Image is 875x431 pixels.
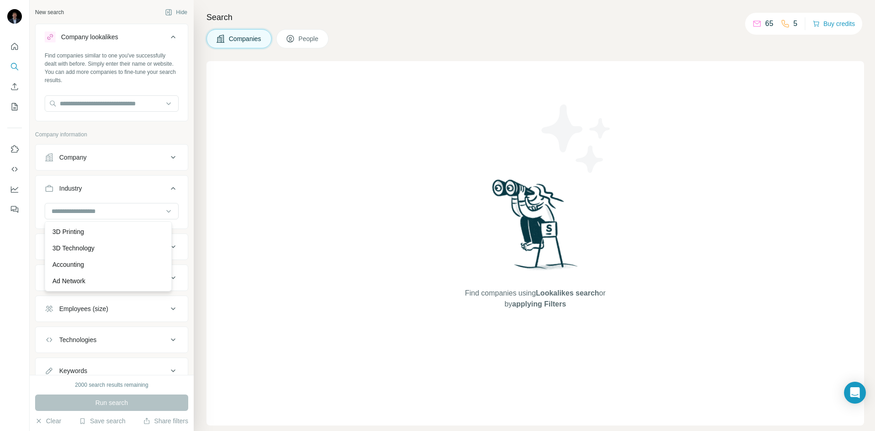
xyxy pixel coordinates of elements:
[229,34,262,43] span: Companies
[36,298,188,320] button: Employees (size)
[59,153,87,162] div: Company
[462,288,608,310] span: Find companies using or by
[52,276,85,286] p: Ad Network
[36,146,188,168] button: Company
[45,52,179,84] div: Find companies similar to one you've successfully dealt with before. Simply enter their name or w...
[35,8,64,16] div: New search
[488,177,583,279] img: Surfe Illustration - Woman searching with binoculars
[512,300,566,308] span: applying Filters
[35,130,188,139] p: Company information
[79,416,125,426] button: Save search
[7,99,22,115] button: My lists
[536,289,599,297] span: Lookalikes search
[7,161,22,177] button: Use Surfe API
[59,335,97,344] div: Technologies
[793,18,798,29] p: 5
[535,98,618,180] img: Surfe Illustration - Stars
[36,177,188,203] button: Industry
[52,227,84,236] p: 3D Printing
[36,236,188,258] button: HQ location
[36,360,188,382] button: Keywords
[35,416,61,426] button: Clear
[75,381,149,389] div: 2000 search results remaining
[59,184,82,193] div: Industry
[206,11,864,24] h4: Search
[36,267,188,289] button: Annual revenue ($)
[765,18,773,29] p: 65
[61,32,118,42] div: Company lookalikes
[7,38,22,55] button: Quick start
[159,5,194,19] button: Hide
[52,260,84,269] p: Accounting
[7,58,22,75] button: Search
[143,416,188,426] button: Share filters
[52,244,94,253] p: 3D Technology
[299,34,319,43] span: People
[813,17,855,30] button: Buy credits
[59,366,87,375] div: Keywords
[36,26,188,52] button: Company lookalikes
[844,382,866,404] div: Open Intercom Messenger
[7,141,22,157] button: Use Surfe on LinkedIn
[36,329,188,351] button: Technologies
[7,9,22,24] img: Avatar
[7,78,22,95] button: Enrich CSV
[7,201,22,218] button: Feedback
[59,304,108,313] div: Employees (size)
[7,181,22,197] button: Dashboard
